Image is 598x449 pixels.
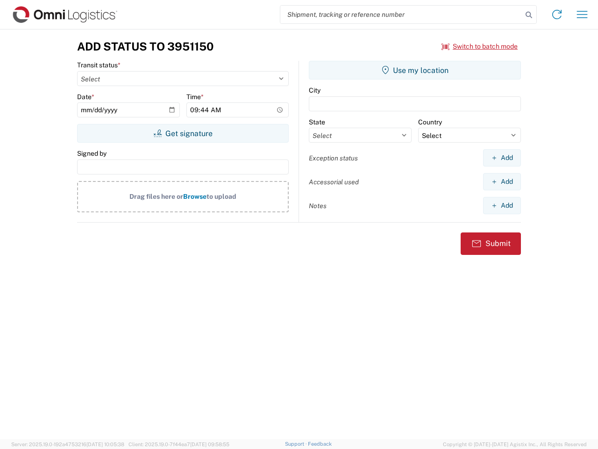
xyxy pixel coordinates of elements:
[183,193,206,200] span: Browse
[129,193,183,200] span: Drag files here or
[483,173,521,190] button: Add
[190,442,229,447] span: [DATE] 09:58:55
[443,440,587,449] span: Copyright © [DATE]-[DATE] Agistix Inc., All Rights Reserved
[186,93,204,101] label: Time
[285,441,308,447] a: Support
[77,61,121,69] label: Transit status
[441,39,518,54] button: Switch to batch mode
[77,93,94,101] label: Date
[280,6,522,23] input: Shipment, tracking or reference number
[77,124,289,143] button: Get signature
[418,118,442,126] label: Country
[309,61,521,80] button: Use my location
[77,40,214,53] h3: Add Status to 3951150
[206,193,236,200] span: to upload
[309,202,327,210] label: Notes
[77,149,107,158] label: Signed by
[11,442,124,447] span: Server: 2025.19.0-192a4753216
[128,442,229,447] span: Client: 2025.19.0-7f44ea7
[309,178,359,186] label: Accessorial used
[308,441,332,447] a: Feedback
[86,442,124,447] span: [DATE] 10:05:38
[483,149,521,167] button: Add
[309,118,325,126] label: State
[309,86,320,94] label: City
[309,154,358,162] label: Exception status
[483,197,521,214] button: Add
[461,232,521,255] button: Submit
